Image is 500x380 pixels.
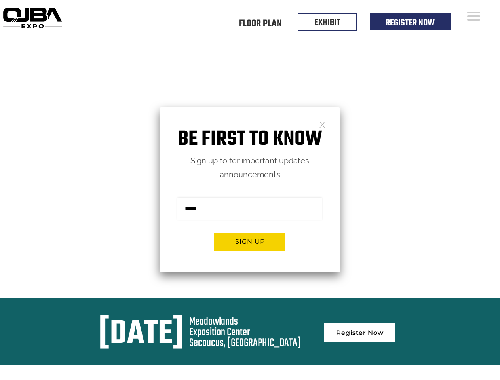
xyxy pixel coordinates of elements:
[99,316,184,353] div: [DATE]
[386,16,435,30] a: Register Now
[189,316,301,348] div: Meadowlands Exposition Center Secaucus, [GEOGRAPHIC_DATA]
[160,127,340,152] h1: Be first to know
[314,16,340,29] a: EXHIBIT
[324,323,395,342] a: Register Now
[160,154,340,182] p: Sign up to for important updates announcements
[214,233,285,251] button: Sign up
[319,121,326,127] a: Close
